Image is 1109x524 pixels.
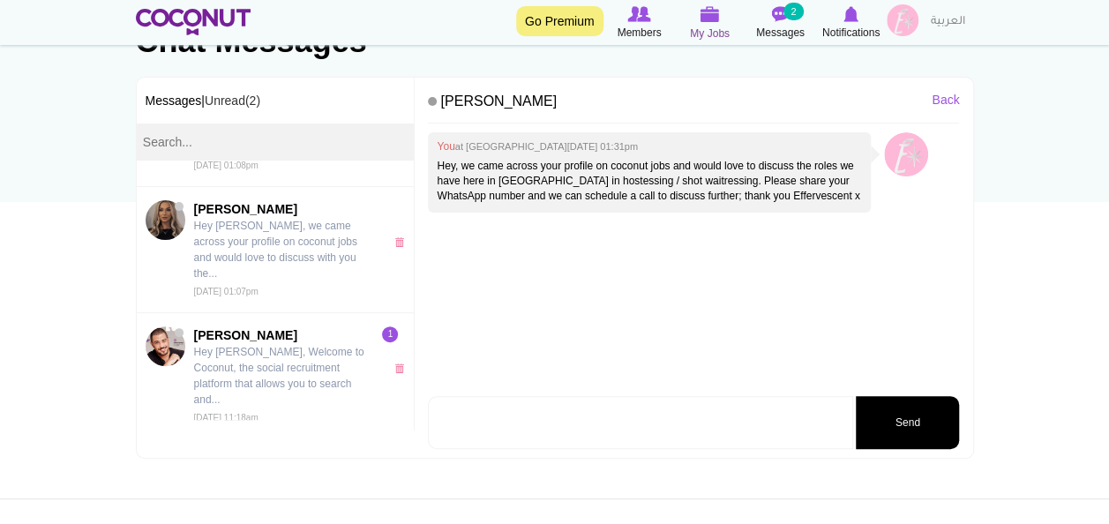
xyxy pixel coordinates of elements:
img: Shereen Quinn [146,200,185,240]
a: Shereen Quinn[PERSON_NAME] Hey [PERSON_NAME], we came across your profile on coconut jobs and wou... [137,187,415,313]
span: | [201,94,260,108]
button: Send [856,396,959,449]
p: Hey, we came across your profile on coconut jobs and would love to discuss the roles we have here... [437,159,862,204]
h3: Messages [137,78,415,124]
span: Notifications [822,24,880,41]
small: at [GEOGRAPHIC_DATA][DATE] 01:31pm [455,141,638,152]
img: Assaad Tarabay [146,326,185,366]
p: Hey [PERSON_NAME], Welcome to Coconut, the social recruitment platform that allows you to search ... [194,344,376,408]
h4: [PERSON_NAME] [428,86,959,124]
small: [DATE] 01:08pm [194,161,259,170]
a: Assaad Tarabay[PERSON_NAME] Hey [PERSON_NAME], Welcome to Coconut, the social recruitment platfor... [137,313,415,439]
h4: You [437,141,862,153]
a: Back [932,91,959,109]
a: x [394,237,409,247]
p: Hey [PERSON_NAME], we came across your profile on coconut jobs and would love to discuss with you... [194,218,376,281]
small: [DATE] 11:18am [194,413,259,423]
img: My Jobs [701,6,720,22]
a: Messages Messages 2 [746,4,816,41]
a: My Jobs My Jobs [675,4,746,42]
img: Messages [772,6,790,22]
span: My Jobs [690,25,730,42]
img: Notifications [843,6,858,22]
span: [PERSON_NAME] [194,200,376,218]
span: 1 [382,326,398,342]
a: Browse Members Members [604,4,675,41]
img: Home [136,9,251,35]
a: العربية [922,4,974,40]
img: Browse Members [627,6,650,22]
a: Unread(2) [205,94,260,108]
small: 2 [783,3,803,20]
small: [DATE] 01:07pm [194,287,259,296]
a: Go Premium [516,6,603,36]
a: x [394,363,409,373]
h1: Chat Messages [136,24,974,59]
span: Members [617,24,661,41]
input: Search... [137,124,415,161]
a: Notifications Notifications [816,4,887,41]
span: [PERSON_NAME] [194,326,376,344]
span: Messages [756,24,805,41]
